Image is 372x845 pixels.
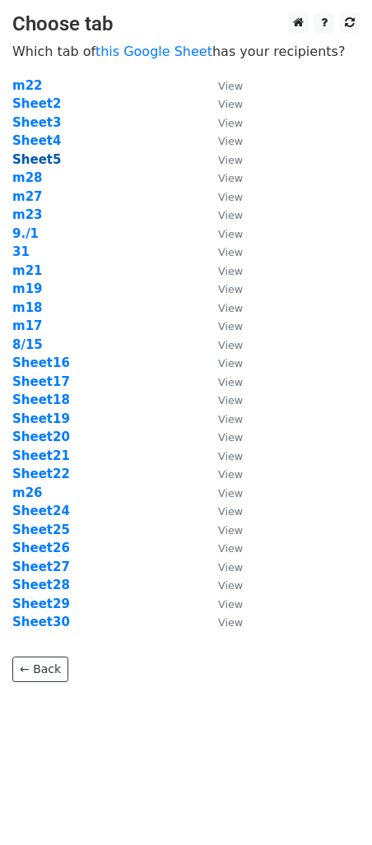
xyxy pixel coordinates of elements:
a: Sheet24 [12,504,70,518]
a: Sheet29 [12,597,70,611]
a: View [202,522,243,537]
a: View [202,578,243,592]
a: View [202,170,243,185]
small: View [218,413,243,425]
a: Sheet22 [12,467,70,481]
small: View [218,154,243,166]
a: View [202,504,243,518]
a: View [202,559,243,574]
small: View [218,80,243,92]
small: View [218,468,243,481]
small: View [218,579,243,592]
a: View [202,541,243,555]
a: View [202,485,243,500]
a: Sheet4 [12,133,61,148]
a: Sheet21 [12,448,70,463]
a: 31 [12,244,30,259]
small: View [218,394,243,406]
a: Sheet3 [12,115,61,130]
a: View [202,263,243,278]
a: Sheet17 [12,374,70,389]
small: View [218,339,243,351]
small: View [218,228,243,240]
a: View [202,615,243,629]
a: View [202,133,243,148]
a: Sheet28 [12,578,70,592]
a: Sheet20 [12,429,70,444]
small: View [218,561,243,573]
small: View [218,524,243,536]
a: View [202,152,243,167]
small: View [218,431,243,443]
a: Sheet25 [12,522,70,537]
strong: m18 [12,300,43,315]
a: m21 [12,263,43,278]
a: Sheet18 [12,392,70,407]
a: View [202,392,243,407]
a: View [202,300,243,315]
small: View [218,283,243,295]
a: View [202,467,243,481]
a: View [202,226,243,241]
strong: 8/15 [12,337,43,352]
a: ← Back [12,657,68,682]
a: View [202,244,243,259]
small: View [218,450,243,462]
a: Sheet2 [12,96,61,111]
small: View [218,376,243,388]
small: View [218,191,243,203]
a: Sheet26 [12,541,70,555]
small: View [218,616,243,629]
small: View [218,505,243,518]
a: Sheet27 [12,559,70,574]
strong: m28 [12,170,43,185]
small: View [218,598,243,611]
a: View [202,429,243,444]
a: View [202,411,243,426]
a: View [202,115,243,130]
small: View [218,302,243,314]
iframe: Chat Widget [290,766,372,845]
small: View [218,135,243,147]
small: View [218,265,243,277]
a: View [202,96,243,111]
a: m22 [12,78,43,93]
a: m27 [12,189,43,204]
p: Which tab of has your recipients? [12,43,360,60]
a: 9./1 [12,226,39,241]
small: View [218,209,243,221]
strong: Sheet5 [12,152,61,167]
a: m26 [12,485,43,500]
small: View [218,487,243,499]
a: Sheet16 [12,355,70,370]
small: View [218,117,243,129]
small: View [218,246,243,258]
strong: m23 [12,207,43,222]
a: m19 [12,281,43,296]
a: Sheet30 [12,615,70,629]
a: m17 [12,318,43,333]
small: View [218,320,243,332]
a: View [202,207,243,222]
a: View [202,448,243,463]
a: Sheet19 [12,411,70,426]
